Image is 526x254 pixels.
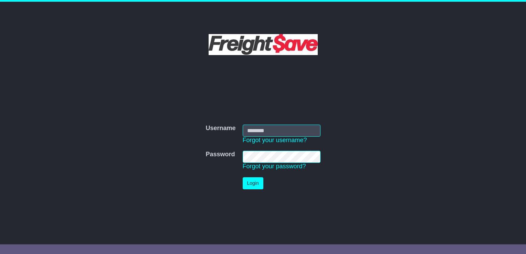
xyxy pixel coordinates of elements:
[209,34,318,55] img: Freight Save
[206,151,235,158] label: Password
[243,137,307,144] a: Forgot your username?
[206,125,235,132] label: Username
[243,163,306,170] a: Forgot your password?
[243,177,263,189] button: Login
